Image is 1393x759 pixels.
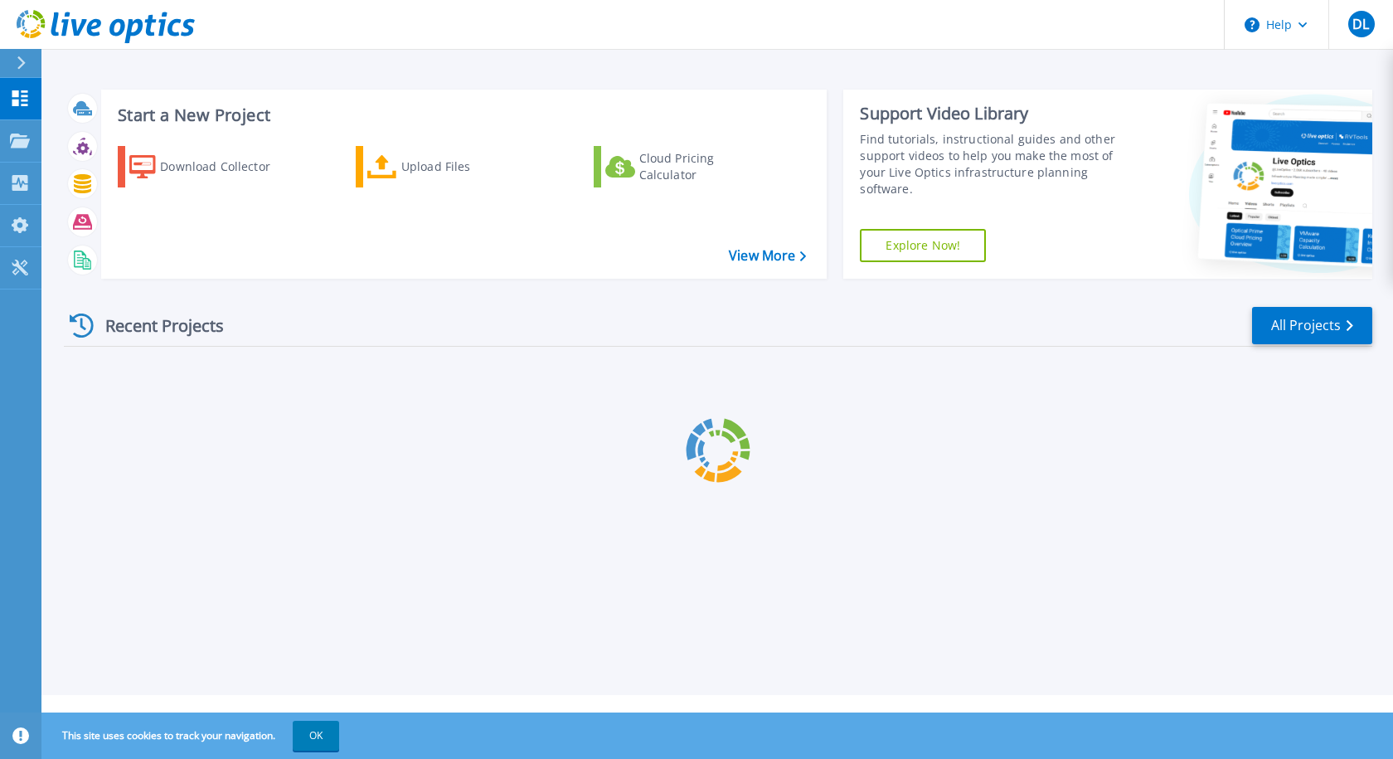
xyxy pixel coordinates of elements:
[729,248,806,264] a: View More
[293,721,339,751] button: OK
[118,106,806,124] h3: Start a New Project
[118,146,303,187] a: Download Collector
[1252,307,1372,344] a: All Projects
[860,131,1127,197] div: Find tutorials, instructional guides and other support videos to help you make the most of your L...
[594,146,779,187] a: Cloud Pricing Calculator
[860,103,1127,124] div: Support Video Library
[1352,17,1369,31] span: DL
[160,150,293,183] div: Download Collector
[639,150,772,183] div: Cloud Pricing Calculator
[401,150,534,183] div: Upload Files
[46,721,339,751] span: This site uses cookies to track your navigation.
[64,305,246,346] div: Recent Projects
[356,146,541,187] a: Upload Files
[860,229,986,262] a: Explore Now!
